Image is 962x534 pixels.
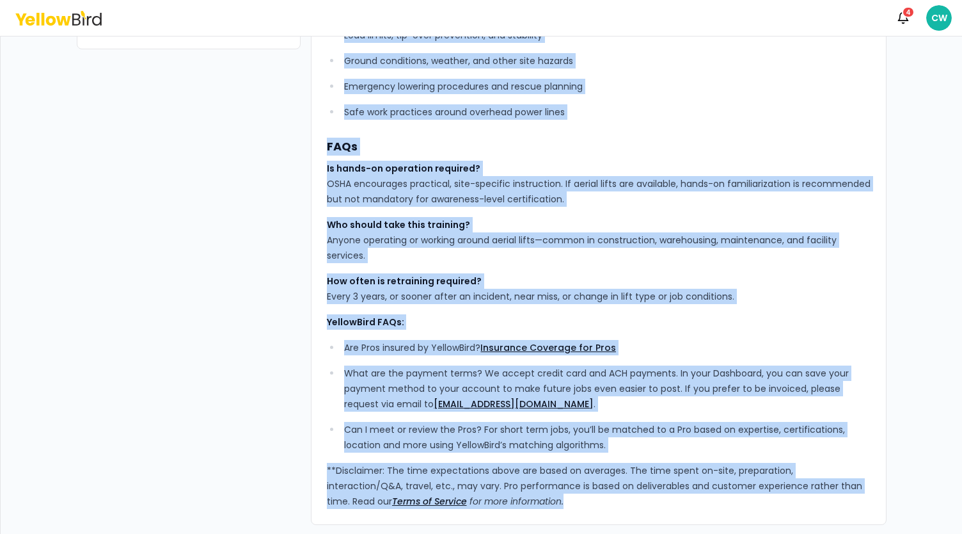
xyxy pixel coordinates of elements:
[327,138,358,154] strong: FAQs
[469,495,564,508] em: for more information.
[327,273,871,304] p: Every 3 years, or sooner after an incident, near miss, or change in lift type or job conditions.
[344,53,870,69] p: Ground conditions, weather, and other site hazards
[902,6,915,18] div: 4
[344,340,870,355] p: Are Pros insured by YellowBird?
[890,5,916,31] button: 4
[327,463,871,509] p: **Disclaimer: The time expectations above are based on averages. The time spent on-site, preparat...
[327,162,480,175] strong: Is hands-on operation required?
[327,161,871,207] p: OSHA encourages practical, site-specific instruction. If aerial lifts are available, hands-on fam...
[344,422,870,453] p: Can I meet or review the Pros? For short term jobs, you’ll be matched to a Pro based on expertise...
[480,341,616,354] a: Insurance Coverage for Pros
[327,316,404,328] strong: YellowBird FAQs:
[327,275,482,287] strong: How often is retraining required?
[327,217,871,263] p: Anyone operating or working around aerial lifts—common in construction, warehousing, maintenance,...
[926,5,952,31] span: CW
[434,398,594,410] a: [EMAIL_ADDRESS][DOMAIN_NAME]
[392,495,467,508] a: Terms of Service
[344,79,870,94] p: Emergency lowering procedures and rescue planning
[344,366,870,412] p: What are the payment terms? We accept credit card and ACH payments. In your Dashboard, you can sa...
[344,104,870,120] p: Safe work practices around overhead power lines
[327,218,470,231] strong: Who should take this training?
